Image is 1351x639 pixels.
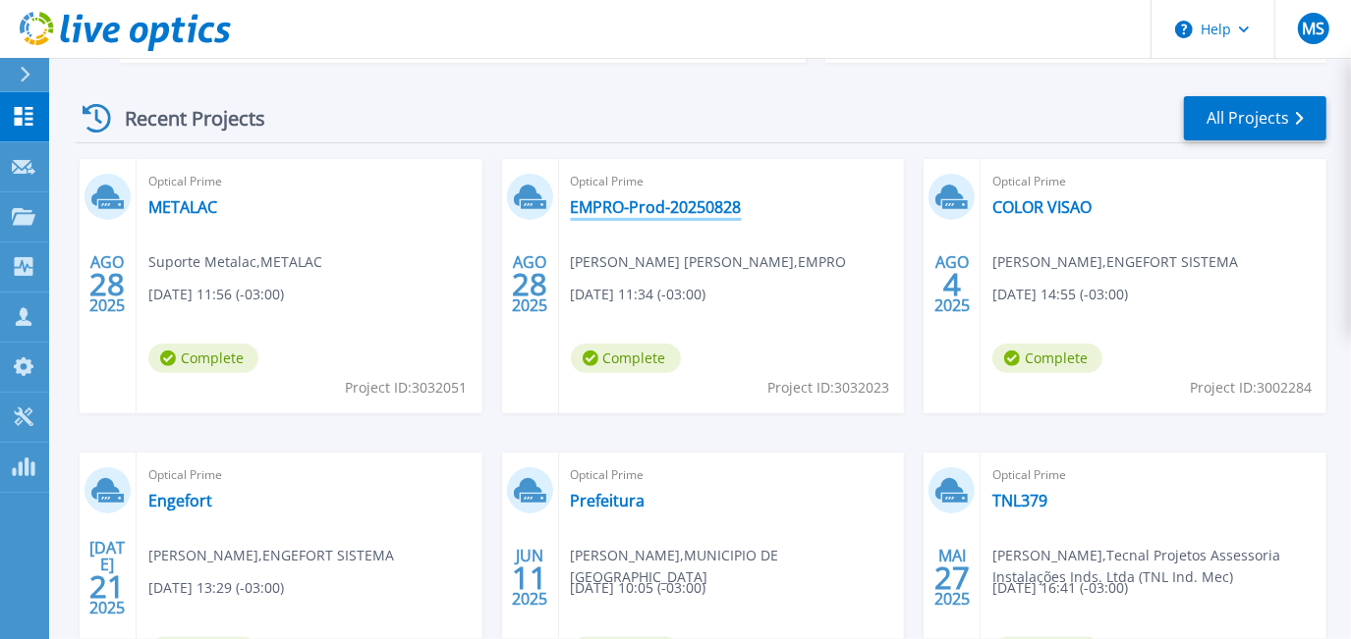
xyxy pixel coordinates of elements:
[767,377,889,399] span: Project ID: 3032023
[571,577,706,599] span: [DATE] 10:05 (-03:00)
[148,464,471,486] span: Optical Prime
[148,491,212,510] a: Engefort
[89,578,125,595] span: 21
[992,545,1326,588] span: [PERSON_NAME] , Tecnal Projetos Assessoria Instalações Inds. Ltda (TNL Ind. Mec)
[943,276,961,293] span: 4
[148,344,258,373] span: Complete
[992,197,1092,217] a: COLOR VISAO
[346,377,468,399] span: Project ID: 3032051
[148,577,284,599] span: [DATE] 13:29 (-03:00)
[571,344,681,373] span: Complete
[148,284,284,305] span: [DATE] 11:56 (-03:00)
[1184,96,1326,140] a: All Projects
[76,94,292,142] div: Recent Projects
[571,545,905,588] span: [PERSON_NAME] , MUNICIPIO DE [GEOGRAPHIC_DATA]
[992,491,1047,510] a: TNL379
[148,197,217,217] a: METALAC
[571,171,893,192] span: Optical Prime
[89,276,125,293] span: 28
[992,464,1315,486] span: Optical Prime
[992,344,1102,373] span: Complete
[571,197,742,217] a: EMPRO-Prod-20250828
[934,569,970,586] span: 27
[992,171,1315,192] span: Optical Prime
[992,577,1128,599] span: [DATE] 16:41 (-03:00)
[511,248,548,320] div: AGO 2025
[148,171,471,192] span: Optical Prime
[1190,377,1312,399] span: Project ID: 3002284
[512,276,547,293] span: 28
[571,464,893,486] span: Optical Prime
[1302,21,1324,36] span: MS
[933,542,971,613] div: MAI 2025
[992,251,1238,273] span: [PERSON_NAME] , ENGEFORT SISTEMA
[571,491,646,510] a: Prefeitura
[571,251,847,273] span: [PERSON_NAME] [PERSON_NAME] , EMPRO
[933,248,971,320] div: AGO 2025
[511,542,548,613] div: JUN 2025
[571,284,706,305] span: [DATE] 11:34 (-03:00)
[992,284,1128,305] span: [DATE] 14:55 (-03:00)
[88,542,126,613] div: [DATE] 2025
[148,251,322,273] span: Suporte Metalac , METALAC
[512,569,547,586] span: 11
[148,545,394,566] span: [PERSON_NAME] , ENGEFORT SISTEMA
[88,248,126,320] div: AGO 2025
